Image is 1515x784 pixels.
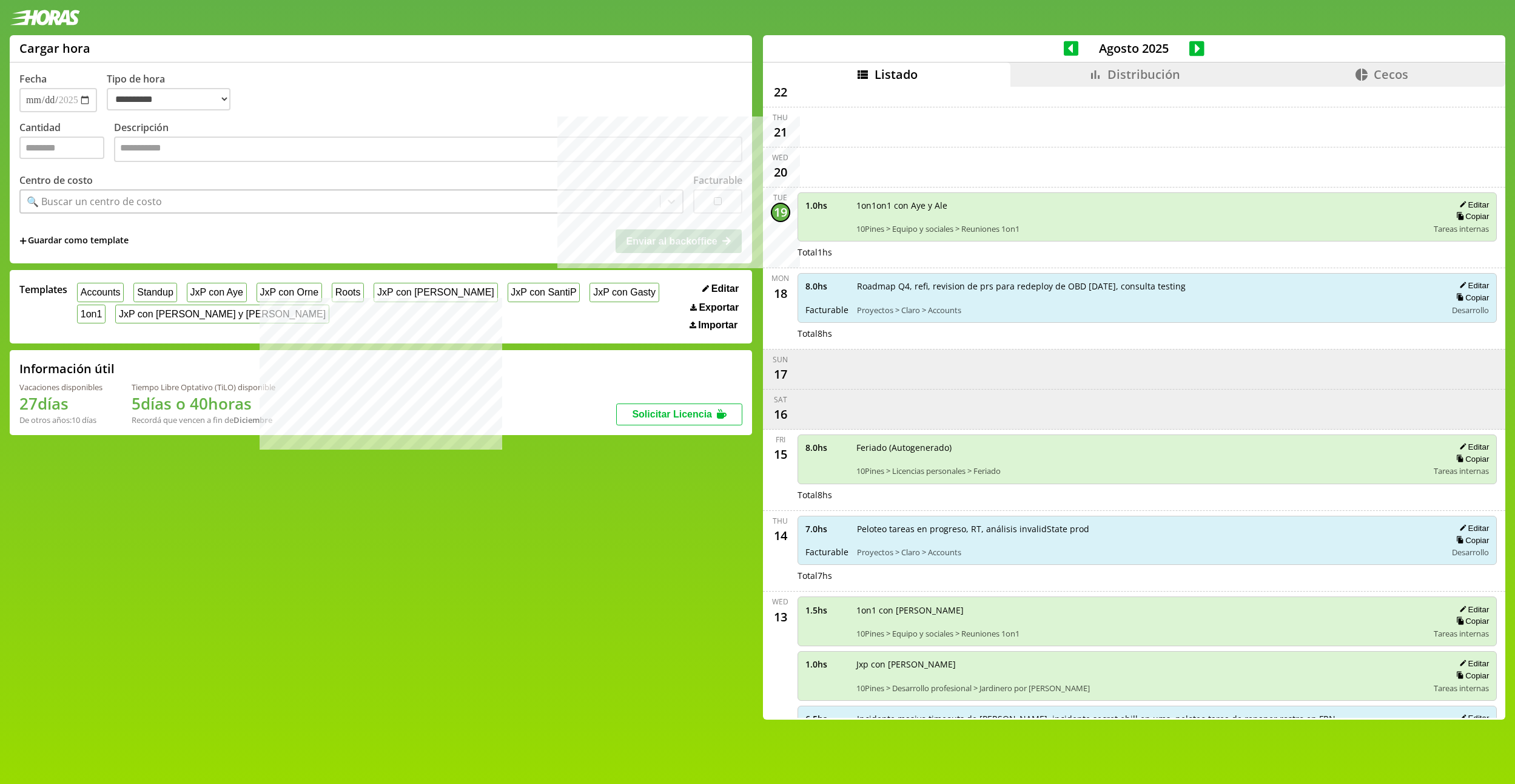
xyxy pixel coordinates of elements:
[374,283,497,302] button: JxP con [PERSON_NAME]
[19,174,93,187] label: Centro de costo
[771,163,790,182] div: 20
[805,658,848,670] span: 1.0 hs
[233,414,272,425] b: Diciembre
[1434,683,1489,694] span: Tareas internas
[19,393,102,414] h1: 27 días
[773,354,788,365] div: Sun
[1107,66,1180,83] span: Distribución
[763,87,1505,718] div: scrollable content
[133,283,176,302] button: Standup
[132,414,275,425] div: Recordá que vencen a fin de
[1453,616,1489,626] button: Copiar
[857,713,1439,725] span: Incidente masivo timeouts de [PERSON_NAME], incidente secret ebill en ums, peloteo tarea de renap...
[77,283,124,302] button: Accounts
[699,283,742,295] button: Editar
[687,302,742,314] button: Exportar
[857,523,1439,535] span: Peloteo tareas en progreso, RT, análisis invalidState prod
[1434,223,1489,234] span: Tareas internas
[1456,713,1489,723] button: Editar
[19,414,102,425] div: De otros años: 10 días
[711,283,739,294] span: Editar
[27,195,162,208] div: 🔍 Buscar un centro de costo
[1456,658,1489,669] button: Editar
[1456,442,1489,452] button: Editar
[114,137,742,162] textarea: Descripción
[875,66,918,83] span: Listado
[771,123,790,142] div: 21
[1453,454,1489,464] button: Copiar
[798,328,1497,339] div: Total 8 hs
[1456,200,1489,210] button: Editar
[805,304,848,316] span: Facturable
[771,526,790,546] div: 14
[771,83,790,102] div: 22
[773,516,788,526] div: Thu
[805,280,848,292] span: 8.0 hs
[857,547,1439,558] span: Proyectos > Claro > Accounts
[772,596,788,607] div: Wed
[856,683,1426,694] span: 10Pines > Desarrollo profesional > Jardinero por [PERSON_NAME]
[590,283,659,302] button: JxP con Gasty
[19,234,129,248] span: +Guardar como template
[132,393,275,414] h1: 5 días o 40 horas
[773,112,788,123] div: Thu
[115,305,329,323] button: JxP con [PERSON_NAME] y [PERSON_NAME]
[1453,292,1489,303] button: Copiar
[114,121,742,165] label: Descripción
[771,405,790,424] div: 16
[1456,604,1489,615] button: Editar
[257,283,322,302] button: JxP con Orne
[19,40,90,56] h1: Cargar hora
[805,713,848,725] span: 6.5 hs
[698,320,737,331] span: Importar
[19,234,27,248] span: +
[857,305,1439,316] span: Proyectos > Claro > Accounts
[1452,547,1489,558] span: Desarrollo
[19,283,67,296] span: Templates
[771,607,790,626] div: 13
[857,280,1439,292] span: Roadmap Q4, refi, revision de prs para redeploy de OBD [DATE], consulta testing
[771,445,790,464] div: 15
[776,434,785,445] div: Fri
[856,442,1426,453] span: Feriado (Autogenerado)
[1453,211,1489,221] button: Copiar
[332,283,364,302] button: Roots
[773,192,787,203] div: Tue
[798,570,1497,581] div: Total 7 hs
[1078,40,1189,56] span: Agosto 2025
[1453,671,1489,681] button: Copiar
[856,200,1426,211] span: 1on1on1 con Aye y Ale
[856,604,1426,616] span: 1on1 con [PERSON_NAME]
[856,658,1426,670] span: Jxp con [PERSON_NAME]
[19,360,115,377] h2: Información útil
[1452,305,1489,316] span: Desarrollo
[805,523,848,535] span: 7.0 hs
[771,273,789,283] div: Mon
[508,283,580,302] button: JxP con SantiP
[805,442,848,453] span: 8.0 hs
[1453,535,1489,546] button: Copiar
[856,223,1426,234] span: 10Pines > Equipo y sociales > Reuniones 1on1
[805,200,848,211] span: 1.0 hs
[699,302,739,313] span: Exportar
[1374,66,1408,83] span: Cecos
[771,283,790,303] div: 18
[19,137,104,159] input: Cantidad
[856,465,1426,476] span: 10Pines > Licencias personales > Feriado
[19,72,47,86] label: Fecha
[107,88,230,110] select: Tipo de hora
[771,203,790,222] div: 19
[107,72,240,112] label: Tipo de hora
[19,121,114,165] label: Cantidad
[856,628,1426,639] span: 10Pines > Equipo y sociales > Reuniones 1on1
[10,10,80,25] img: logotipo
[1456,280,1489,291] button: Editar
[77,305,106,323] button: 1on1
[1434,465,1489,476] span: Tareas internas
[774,394,787,405] div: Sat
[693,174,742,187] label: Facturable
[187,283,247,302] button: JxP con Aye
[771,365,790,384] div: 17
[1434,628,1489,639] span: Tareas internas
[798,489,1497,501] div: Total 8 hs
